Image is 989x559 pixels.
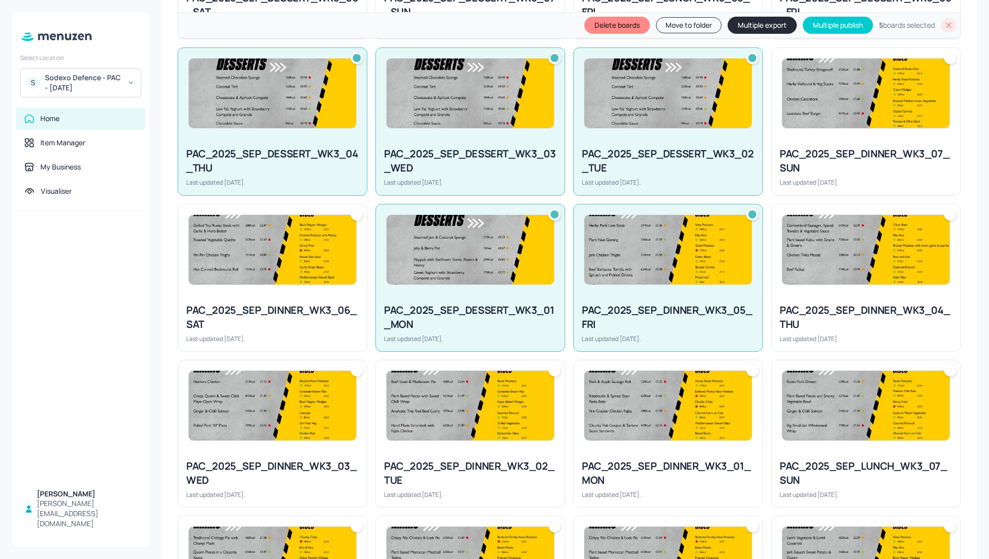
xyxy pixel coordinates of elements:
div: PAC_2025_SEP_DINNER_WK3_03_WED [186,459,359,487]
img: 2025-05-21-1747839237183isajtmrrfcf.jpeg [189,215,356,285]
img: 2025-05-21-17478366462912vr0qa0q60d.jpeg [387,371,554,440]
div: Last updated [DATE]. [186,178,359,187]
div: PAC_2025_SEP_DESSERT_WK3_04_THU [186,147,359,175]
div: Last updated [DATE]. [384,178,557,187]
img: 2025-05-21-1747839880884z5twubwj0dm.jpeg [189,59,356,128]
div: My Business [40,162,81,172]
div: Last updated [DATE]. [186,334,359,343]
img: 2025-05-21-1747837009761u3lwlv4b21.jpeg [189,371,356,440]
div: Home [40,114,60,124]
img: 2025-09-16-17580351236947f7jjmax6qs.jpeg [782,215,950,285]
div: PAC_2025_SEP_DINNER_WK3_02_TUE [384,459,557,487]
div: boards selected [879,20,935,30]
div: Last updated [DATE]. [384,334,557,343]
img: 2025-05-13-17471360507685hu7flkz0hm.jpeg [387,215,554,285]
img: 2025-05-21-1747839880884z5twubwj0dm.jpeg [387,59,554,128]
div: PAC_2025_SEP_DINNER_WK3_04_THU [780,303,952,331]
div: [PERSON_NAME][EMAIL_ADDRESS][DOMAIN_NAME] [37,498,137,529]
div: Last updated [DATE]. [384,490,557,499]
b: 5 [879,20,883,30]
div: [PERSON_NAME] [37,489,137,499]
div: Last updated [DATE]. [780,334,952,343]
img: 2025-05-21-1747839880884z5twubwj0dm.jpeg [584,59,752,128]
div: Last updated [DATE]. [780,178,952,187]
div: Select Location [20,53,141,62]
div: Last updated [DATE]. [582,334,754,343]
img: 2025-08-19-1755615609571a012hv382i.jpeg [782,59,950,128]
button: Multiple export [728,17,797,34]
div: PAC_2025_SEP_DESSERT_WK3_02_TUE [582,147,754,175]
button: Multiple publish [803,17,873,34]
div: PAC_2025_SEP_LUNCH_WK3_07_SUN [780,459,952,487]
div: Last updated [DATE]. [186,490,359,499]
div: S [27,77,39,89]
div: Item Manager [40,138,85,148]
div: Visualiser [41,186,72,196]
img: 2025-05-21-17478363788110stj1nq2zlh.jpeg [584,371,752,440]
div: PAC_2025_SEP_DESSERT_WK3_03_WED [384,147,557,175]
div: Last updated [DATE]. [780,490,952,499]
img: 2025-08-19-1755614804349wjzvzgzh0on.jpeg [782,371,950,440]
button: Move to folder [656,17,722,33]
div: Last updated [DATE]. [582,178,754,187]
div: PAC_2025_SEP_DESSERT_WK3_01_MON [384,303,557,331]
div: PAC_2025_SEP_DINNER_WK3_06_SAT [186,303,359,331]
div: Last updated [DATE]. [582,490,754,499]
div: PAC_2025_SEP_DINNER_WK3_05_FRI [582,303,754,331]
div: Sodexo Defence - PAC - [DATE] [45,73,121,93]
div: PAC_2025_SEP_DINNER_WK3_01_MON [582,459,754,487]
img: 2025-08-19-1755615071093xxz5dsjk3mn.jpeg [584,215,752,285]
button: Delete boards [584,17,650,34]
div: PAC_2025_SEP_DINNER_WK3_07_SUN [780,147,952,175]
